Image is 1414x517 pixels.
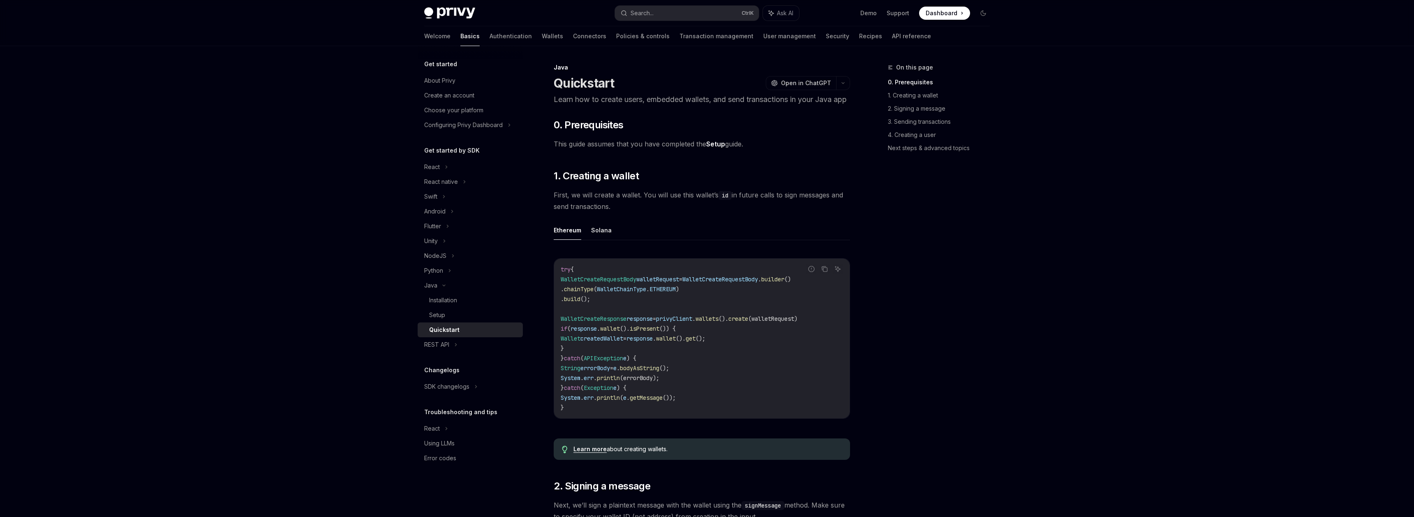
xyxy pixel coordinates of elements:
svg: Tip [562,446,568,453]
span: . [580,374,584,382]
span: WalletCreateRequestBody [682,276,758,283]
span: Dashboard [926,9,957,17]
span: { [571,266,574,273]
a: Basics [460,26,480,46]
code: signMessage [742,501,784,510]
span: . [692,315,695,322]
span: (); [695,335,705,342]
h5: Get started [424,59,457,69]
a: Error codes [418,451,523,466]
span: println [597,394,620,401]
span: 0. Prerequisites [554,118,623,132]
span: APIException [584,355,623,362]
div: SDK changelogs [424,382,469,392]
span: } [561,355,564,362]
span: . [653,335,656,342]
span: response [571,325,597,332]
button: Open in ChatGPT [766,76,836,90]
button: Ask AI [763,6,799,21]
div: Flutter [424,221,441,231]
span: . [594,394,597,401]
div: React [424,162,440,172]
span: wallets [695,315,719,322]
span: WalletChainType [597,285,646,293]
div: Choose your platform [424,105,483,115]
span: Ask AI [777,9,793,17]
span: println [597,374,620,382]
span: . [646,285,649,293]
h5: Get started by SDK [424,146,480,155]
span: privyClient [656,315,692,322]
div: Configuring Privy Dashboard [424,120,503,130]
span: 2. Signing a message [554,480,650,493]
a: Dashboard [919,7,970,20]
span: catch [564,384,580,392]
button: Copy the contents from the code block [819,264,830,274]
a: Security [826,26,849,46]
span: wallet [656,335,676,342]
span: . [561,285,564,293]
span: create [728,315,748,322]
a: Transaction management [679,26,753,46]
span: (); [659,364,669,372]
span: e [613,384,617,392]
span: ()) { [659,325,676,332]
span: ) { [626,355,636,362]
div: Error codes [424,453,456,463]
span: } [561,404,564,411]
a: Next steps & advanced topics [888,141,996,155]
span: ) [676,285,679,293]
a: Wallets [542,26,563,46]
span: . [617,364,620,372]
img: dark logo [424,7,475,19]
span: . [758,276,761,283]
div: about creating wallets. [573,445,842,453]
a: Learn more [573,445,607,453]
span: walletRequest [636,276,679,283]
span: () [784,276,791,283]
div: Java [554,63,850,72]
span: . [597,325,600,332]
span: System [561,394,580,401]
a: Choose your platform [418,103,523,118]
a: Create an account [418,88,523,103]
span: (). [676,335,686,342]
a: 3. Sending transactions [888,115,996,128]
a: Policies & controls [616,26,670,46]
span: = [623,335,626,342]
p: Learn how to create users, embedded wallets, and send transactions in your Java app [554,94,850,105]
span: ETHEREUM [649,285,676,293]
span: Open in ChatGPT [781,79,831,87]
span: builder [761,276,784,283]
span: = [653,315,656,322]
div: Quickstart [429,325,460,335]
div: About Privy [424,76,455,86]
span: On this page [896,63,933,72]
span: e [613,364,617,372]
div: Installation [429,295,457,305]
a: Quickstart [418,322,523,337]
a: Authentication [490,26,532,46]
span: ( [580,384,584,392]
div: Python [424,266,443,276]
div: REST API [424,340,449,350]
h5: Troubleshooting and tips [424,407,497,417]
h5: Changelogs [424,365,460,375]
span: This guide assumes that you have completed the guide. [554,138,850,150]
span: if [561,325,567,332]
span: 1. Creating a wallet [554,169,639,183]
span: = [679,276,682,283]
span: System [561,374,580,382]
a: Recipes [859,26,882,46]
span: e [623,355,626,362]
div: Setup [429,310,445,320]
span: err [584,374,594,382]
span: response [626,335,653,342]
button: Report incorrect code [806,264,817,274]
a: Demo [860,9,877,17]
span: = [610,364,613,372]
span: (); [580,295,590,303]
code: id [719,191,732,200]
h1: Quickstart [554,76,615,90]
span: (walletRequest) [748,315,797,322]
